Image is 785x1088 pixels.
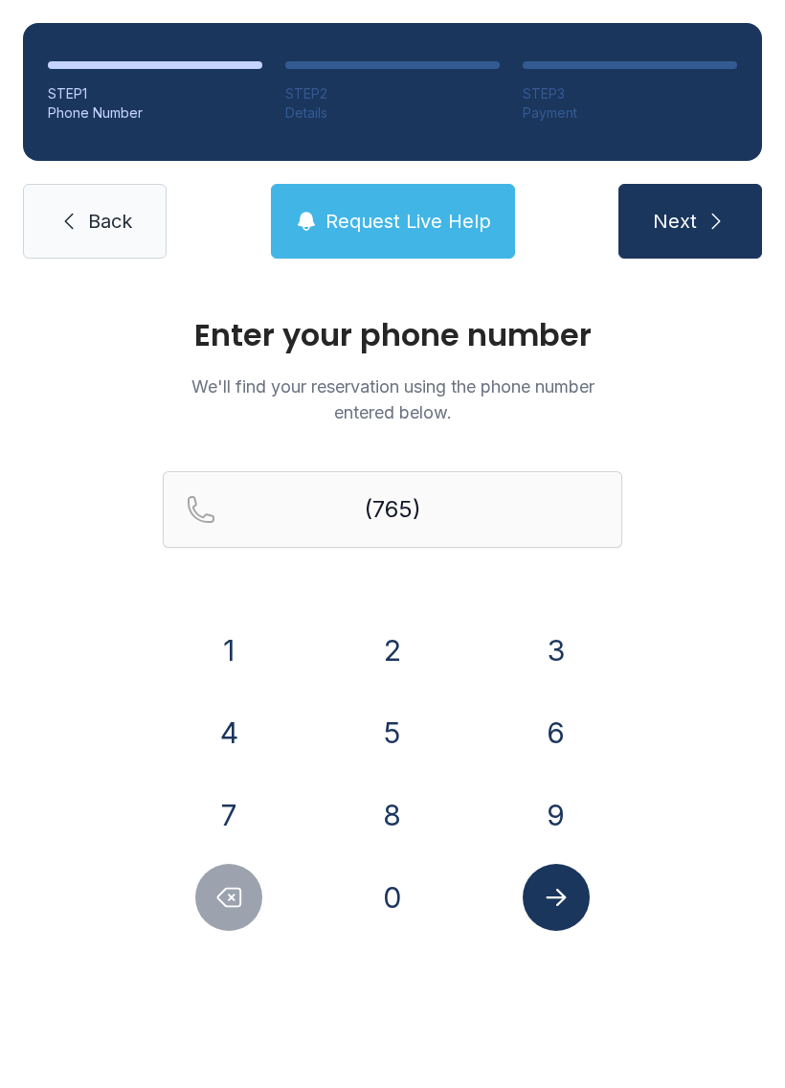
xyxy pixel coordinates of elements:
div: Payment [523,103,737,123]
button: 6 [523,699,590,766]
button: 4 [195,699,262,766]
div: STEP 1 [48,84,262,103]
h1: Enter your phone number [163,320,622,351]
button: 9 [523,782,590,849]
button: 7 [195,782,262,849]
span: Next [653,208,697,235]
button: 8 [359,782,426,849]
input: Reservation phone number [163,471,622,548]
button: 5 [359,699,426,766]
div: STEP 3 [523,84,737,103]
button: 3 [523,617,590,684]
div: Phone Number [48,103,262,123]
button: 0 [359,864,426,931]
span: Request Live Help [325,208,491,235]
div: Details [285,103,500,123]
button: 2 [359,617,426,684]
button: 1 [195,617,262,684]
span: Back [88,208,132,235]
p: We'll find your reservation using the phone number entered below. [163,374,622,425]
button: Delete number [195,864,262,931]
button: Submit lookup form [523,864,590,931]
div: STEP 2 [285,84,500,103]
